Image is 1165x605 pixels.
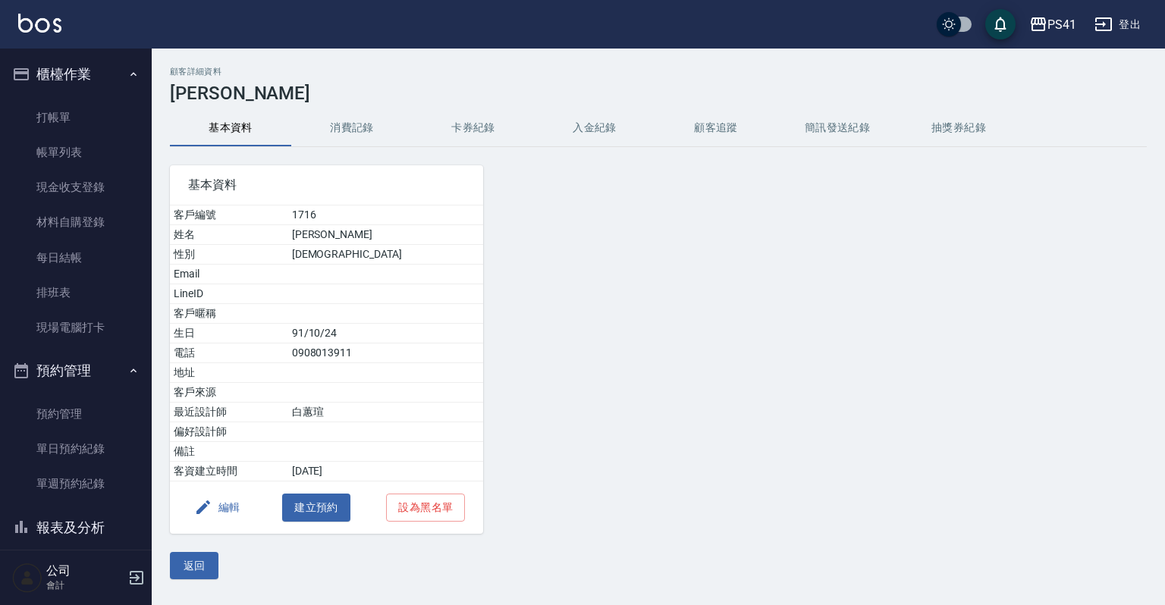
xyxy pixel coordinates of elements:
td: 備註 [170,442,288,462]
td: [DATE] [288,462,484,481]
td: 1716 [288,205,484,225]
td: 電話 [170,343,288,363]
button: PS41 [1023,9,1082,40]
a: 單日預約紀錄 [6,431,146,466]
a: 現場電腦打卡 [6,310,146,345]
button: 返回 [170,552,218,580]
h5: 公司 [46,563,124,578]
a: 單週預約紀錄 [6,466,146,501]
td: 0908013911 [288,343,484,363]
button: 報表及分析 [6,508,146,547]
a: 預約管理 [6,397,146,431]
img: Logo [18,14,61,33]
img: Person [12,563,42,593]
td: 地址 [170,363,288,383]
button: 簡訊發送紀錄 [777,110,898,146]
button: 消費記錄 [291,110,413,146]
td: 客資建立時間 [170,462,288,481]
button: 建立預約 [282,494,350,522]
td: [DEMOGRAPHIC_DATA] [288,245,484,265]
button: 入金紀錄 [534,110,655,146]
button: 卡券紀錄 [413,110,534,146]
td: 客戶來源 [170,383,288,403]
a: 打帳單 [6,100,146,135]
td: 客戶暱稱 [170,304,288,324]
a: 現金收支登錄 [6,170,146,205]
button: 櫃檯作業 [6,55,146,94]
a: 材料自購登錄 [6,205,146,240]
td: 最近設計師 [170,403,288,422]
td: 白蕙瑄 [288,403,484,422]
td: [PERSON_NAME] [288,225,484,245]
a: 每日結帳 [6,240,146,275]
button: 設為黑名單 [386,494,465,522]
span: 基本資料 [188,177,465,193]
button: 顧客追蹤 [655,110,777,146]
h2: 顧客詳細資料 [170,67,1147,77]
td: 91/10/24 [288,324,484,343]
td: 偏好設計師 [170,422,288,442]
a: 帳單列表 [6,135,146,170]
p: 會計 [46,578,124,592]
button: 預約管理 [6,351,146,390]
td: 生日 [170,324,288,343]
td: LineID [170,284,288,304]
button: 登出 [1088,11,1147,39]
td: 姓名 [170,225,288,245]
td: 客戶編號 [170,205,288,225]
a: 排班表 [6,275,146,310]
button: 編輯 [188,494,247,522]
div: PS41 [1047,15,1076,34]
td: Email [170,265,288,284]
button: 客戶管理 [6,547,146,586]
button: save [985,9,1016,39]
button: 抽獎券紀錄 [898,110,1019,146]
h3: [PERSON_NAME] [170,83,1147,104]
td: 性別 [170,245,288,265]
button: 基本資料 [170,110,291,146]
